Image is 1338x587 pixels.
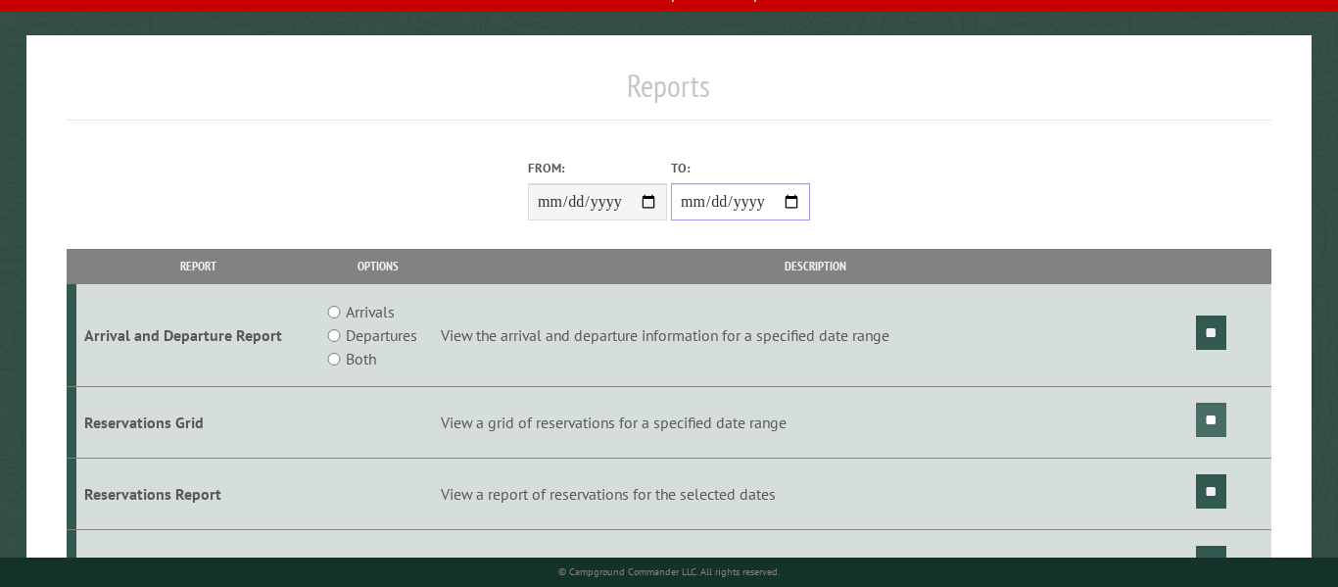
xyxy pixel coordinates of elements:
[437,458,1192,529] td: View a report of reservations for the selected dates
[67,67,1270,121] h1: Reports
[76,387,319,459] td: Reservations Grid
[671,159,810,177] label: To:
[346,300,395,323] label: Arrivals
[76,458,319,529] td: Reservations Report
[76,249,319,283] th: Report
[319,249,437,283] th: Options
[528,159,667,177] label: From:
[437,249,1192,283] th: Description
[346,323,417,347] label: Departures
[437,284,1192,387] td: View the arrival and departure information for a specified date range
[558,565,780,578] small: © Campground Commander LLC. All rights reserved.
[346,347,376,370] label: Both
[76,284,319,387] td: Arrival and Departure Report
[437,387,1192,459] td: View a grid of reservations for a specified date range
